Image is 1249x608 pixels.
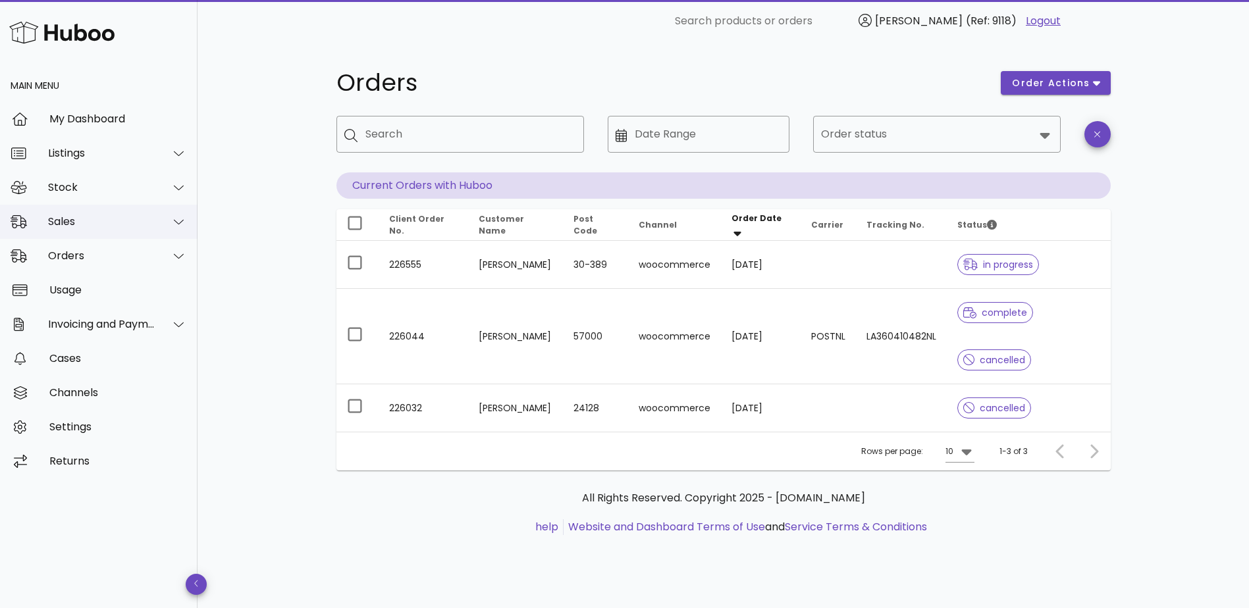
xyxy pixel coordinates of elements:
td: LA360410482NL [856,289,947,384]
td: 57000 [563,289,627,384]
div: Sales [48,215,155,228]
span: cancelled [963,355,1026,365]
div: Listings [48,147,155,159]
td: [PERSON_NAME] [468,289,564,384]
a: help [535,519,558,534]
td: 226032 [379,384,468,432]
div: Rows per page: [861,432,974,470]
span: Order Date [731,213,782,224]
td: 30-389 [563,241,627,289]
div: Channels [49,386,187,399]
div: Settings [49,420,187,433]
td: woocommerce [628,384,721,432]
div: My Dashboard [49,113,187,125]
span: cancelled [963,403,1026,413]
td: [DATE] [721,289,801,384]
span: complete [963,308,1027,317]
td: 226555 [379,241,468,289]
td: woocommerce [628,289,721,384]
a: Logout [1026,13,1061,29]
p: Current Orders with Huboo [336,172,1111,199]
td: woocommerce [628,241,721,289]
span: Customer Name [479,213,524,236]
th: Tracking No. [856,209,947,241]
th: Order Date: Sorted descending. Activate to remove sorting. [721,209,801,241]
div: 1-3 of 3 [999,445,1028,457]
td: [PERSON_NAME] [468,241,564,289]
div: Invoicing and Payments [48,318,155,330]
span: Post Code [573,213,597,236]
th: Post Code [563,209,627,241]
p: All Rights Reserved. Copyright 2025 - [DOMAIN_NAME] [347,490,1100,506]
span: [PERSON_NAME] [875,13,963,28]
td: 226044 [379,289,468,384]
a: Website and Dashboard Terms of Use [568,519,765,534]
span: Carrier [811,219,843,230]
span: (Ref: 9118) [966,13,1017,28]
th: Client Order No. [379,209,468,241]
h1: Orders [336,71,986,95]
span: Client Order No. [389,213,444,236]
a: Service Terms & Conditions [785,519,927,534]
button: order actions [1001,71,1110,95]
span: order actions [1011,76,1090,90]
th: Status [947,209,1111,241]
span: Status [957,219,997,230]
th: Carrier [801,209,856,241]
div: Usage [49,284,187,296]
div: Cases [49,352,187,365]
span: Channel [639,219,677,230]
th: Channel [628,209,721,241]
div: 10Rows per page: [945,441,974,462]
td: [DATE] [721,384,801,432]
div: Order status [813,116,1061,153]
th: Customer Name [468,209,564,241]
td: [DATE] [721,241,801,289]
td: 24128 [563,384,627,432]
td: [PERSON_NAME] [468,384,564,432]
span: in progress [963,260,1033,269]
li: and [564,519,927,535]
td: POSTNL [801,289,856,384]
img: Huboo Logo [9,18,115,47]
div: Returns [49,455,187,467]
div: 10 [945,445,953,457]
span: Tracking No. [866,219,924,230]
div: Orders [48,249,155,262]
div: Stock [48,181,155,193]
